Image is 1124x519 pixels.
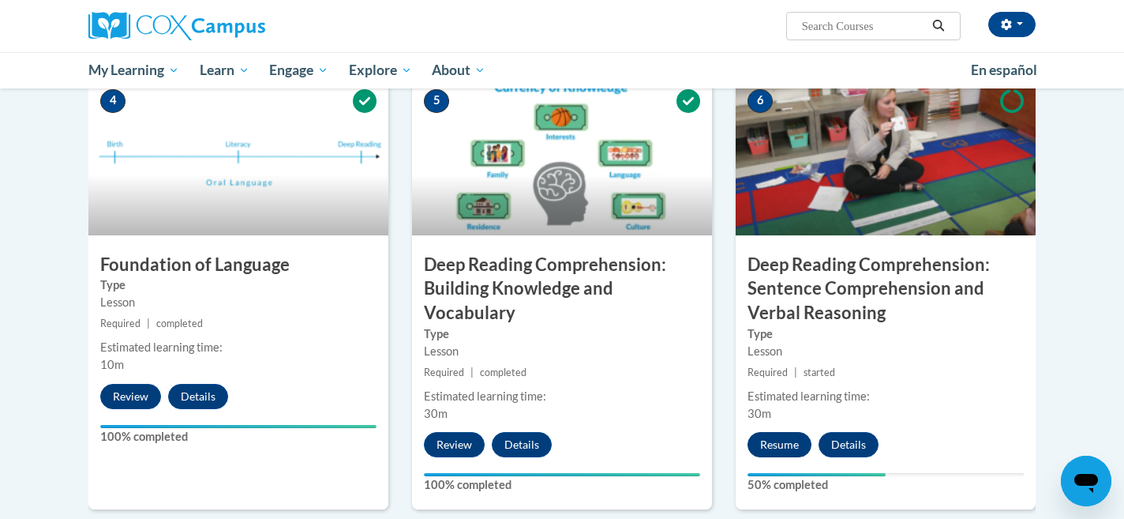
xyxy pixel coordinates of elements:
div: Your progress [747,473,886,476]
div: Main menu [65,52,1059,88]
span: 30m [424,407,448,420]
span: started [804,367,835,378]
label: Type [100,276,377,294]
label: Type [424,325,700,343]
img: Cox Campus [88,12,265,40]
span: Learn [200,61,249,80]
a: Explore [339,52,422,88]
button: Resume [747,432,811,457]
a: My Learning [78,52,189,88]
button: Details [492,432,552,457]
span: Required [100,318,140,329]
input: Search Courses [800,17,927,36]
button: Review [100,384,161,409]
span: 6 [747,89,773,113]
span: 30m [747,407,771,420]
a: About [422,52,496,88]
span: Required [747,367,788,378]
label: 100% completed [100,428,377,446]
div: Estimated learning time: [100,339,377,356]
button: Account Settings [988,12,1036,37]
span: completed [156,318,203,329]
span: About [432,61,485,80]
span: | [794,367,797,378]
div: Your progress [424,473,700,476]
a: Engage [259,52,339,88]
span: | [147,318,150,329]
img: Course Image [736,77,1036,235]
div: Estimated learning time: [747,388,1024,405]
span: completed [480,367,526,378]
h3: Deep Reading Comprehension: Sentence Comprehension and Verbal Reasoning [736,253,1036,325]
h3: Deep Reading Comprehension: Building Knowledge and Vocabulary [412,253,712,325]
label: 100% completed [424,476,700,494]
span: Required [424,367,464,378]
span: Explore [349,61,412,80]
a: Learn [189,52,260,88]
iframe: Button to launch messaging window [1061,456,1111,506]
h3: Foundation of Language [88,253,388,277]
span: 4 [100,89,126,113]
a: En español [961,54,1047,87]
div: Your progress [100,425,377,428]
img: Course Image [412,77,712,235]
span: | [470,367,474,378]
span: 5 [424,89,449,113]
div: Estimated learning time: [424,388,700,405]
span: 10m [100,358,124,371]
a: Cox Campus [88,12,388,40]
div: Lesson [100,294,377,311]
span: My Learning [88,61,179,80]
label: 50% completed [747,476,1024,494]
button: Details [168,384,228,409]
label: Type [747,325,1024,343]
span: En español [971,62,1037,78]
button: Review [424,432,485,457]
button: Details [819,432,879,457]
button: Search [927,17,950,36]
div: Lesson [747,343,1024,360]
div: Lesson [424,343,700,360]
span: Engage [269,61,328,80]
img: Course Image [88,77,388,235]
